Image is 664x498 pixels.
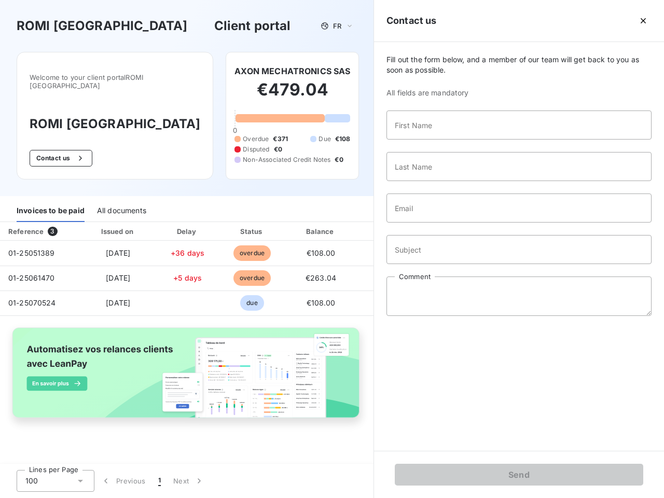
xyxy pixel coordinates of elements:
[152,470,167,492] button: 1
[17,200,85,222] div: Invoices to be paid
[307,248,336,257] span: €108.00
[319,134,330,144] span: Due
[359,226,411,237] div: PDF
[97,200,146,222] div: All documents
[386,193,652,223] input: placeholder
[386,152,652,181] input: placeholder
[243,134,269,144] span: Overdue
[30,150,92,167] button: Contact us
[243,145,269,154] span: Disputed
[233,126,237,134] span: 0
[94,470,152,492] button: Previous
[233,270,271,286] span: overdue
[386,54,652,75] span: Fill out the form below, and a member of our team will get back to you as soon as possible.
[171,248,204,257] span: +36 days
[8,298,56,307] span: 01-25070524
[273,134,288,144] span: €371
[158,476,161,486] span: 1
[17,17,187,35] h3: ROMI [GEOGRAPHIC_DATA]
[274,145,282,154] span: €0
[222,226,283,237] div: Status
[233,245,271,261] span: overdue
[306,273,336,282] span: €263.04
[234,79,350,110] h2: €479.04
[25,476,38,486] span: 100
[395,464,643,486] button: Send
[386,110,652,140] input: placeholder
[214,17,291,35] h3: Client portal
[106,273,130,282] span: [DATE]
[240,295,264,311] span: due
[307,298,336,307] span: €108.00
[386,235,652,264] input: placeholder
[386,88,652,98] span: All fields are mandatory
[335,155,343,164] span: €0
[82,226,154,237] div: Issued on
[8,273,55,282] span: 01-25061470
[4,322,369,433] img: banner
[173,273,202,282] span: +5 days
[106,248,130,257] span: [DATE]
[8,227,44,236] div: Reference
[158,226,217,237] div: Delay
[167,470,211,492] button: Next
[8,248,55,257] span: 01-25051389
[48,227,57,236] span: 3
[234,65,350,77] h6: AXON MECHATRONICS SAS
[106,298,130,307] span: [DATE]
[30,115,200,133] h3: ROMI [GEOGRAPHIC_DATA]
[243,155,330,164] span: Non-Associated Credit Notes
[30,73,200,90] span: Welcome to your client portal ROMI [GEOGRAPHIC_DATA]
[335,134,351,144] span: €108
[386,13,437,28] h5: Contact us
[287,226,355,237] div: Balance
[333,22,341,30] span: FR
